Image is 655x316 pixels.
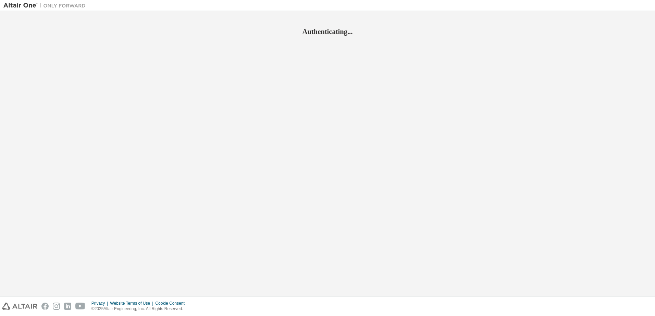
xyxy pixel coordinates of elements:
[110,301,155,306] div: Website Terms of Use
[91,301,110,306] div: Privacy
[53,303,60,310] img: instagram.svg
[64,303,71,310] img: linkedin.svg
[3,2,89,9] img: Altair One
[3,27,652,36] h2: Authenticating...
[91,306,189,312] p: © 2025 Altair Engineering, Inc. All Rights Reserved.
[41,303,49,310] img: facebook.svg
[2,303,37,310] img: altair_logo.svg
[75,303,85,310] img: youtube.svg
[155,301,188,306] div: Cookie Consent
